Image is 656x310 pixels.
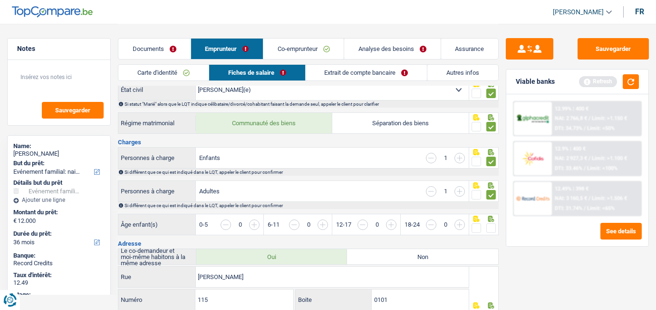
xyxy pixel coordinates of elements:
[516,113,550,124] img: AlphaCredit
[118,290,195,310] label: Numéro
[118,214,195,235] label: Âge enfant(s)
[13,291,105,299] div: Stage:
[13,271,105,279] div: Taux d'intérêt:
[584,165,586,171] span: /
[555,205,582,211] span: DTI: 31.74%
[263,39,344,59] a: Co-emprunteur
[13,197,105,203] div: Ajouter une ligne
[196,113,332,133] label: Communauté des biens
[441,188,450,194] div: 1
[118,240,498,247] h3: Adresse
[118,65,209,80] a: Carte d'identité
[200,155,221,161] label: Enfants
[42,102,104,119] button: Sauvegarder
[555,195,587,201] span: NAI: 3 160,5 €
[578,38,649,60] button: Sauvegarder
[118,139,498,145] h3: Charges
[555,165,582,171] span: DTI: 33.46%
[592,155,627,161] span: Limit: >1.100 €
[296,290,372,310] label: Boite
[55,107,90,113] span: Sauvegarder
[13,252,105,260] div: Banque:
[118,116,195,131] label: Régime matrimonial
[545,4,612,20] a: [PERSON_NAME]
[191,39,263,59] a: Emprunteur
[441,155,450,161] div: 1
[555,115,587,121] span: NAI: 2 766,8 €
[588,115,590,121] span: /
[587,165,617,171] span: Limit: <100%
[13,209,103,216] label: Montant du prêt:
[200,221,208,228] label: 0-5
[13,142,105,150] div: Name:
[209,65,305,80] a: Fiches de salaire
[118,80,195,100] label: État civil
[118,39,190,59] a: Documents
[635,7,644,16] div: fr
[125,101,497,107] div: Si statut "Marié" alors que le LQT indique célibataire/divorcé/cohabitant faisant la demande seul...
[13,230,103,238] label: Durée du prêt:
[13,150,105,158] div: [PERSON_NAME]
[592,195,627,201] span: Limit: >1.506 €
[344,39,440,59] a: Analyse des besoins
[236,221,244,228] div: 0
[555,146,586,152] div: 12.9% | 400 €
[588,195,590,201] span: /
[587,205,615,211] span: Limit: <65%
[196,249,347,264] label: Oui
[13,279,105,287] div: 12.49
[555,155,587,161] span: NAI: 2 927,3 €
[306,65,427,80] a: Extrait de compte bancaire
[441,39,498,59] a: Assurance
[592,115,627,121] span: Limit: >1.150 €
[584,205,586,211] span: /
[587,125,615,131] span: Limit: <50%
[427,65,498,80] a: Autres infos
[584,125,586,131] span: /
[347,249,498,264] label: Non
[118,267,195,287] label: Rue
[125,203,497,208] div: Si différent que ce qui est indiqué dans le LQT, appeler le client pour confirmer
[118,181,195,201] label: Personnes à charge
[13,179,105,187] div: Détails but du prêt
[125,170,497,175] div: Si différent que ce qui est indiqué dans le LQT, appeler le client pour confirmer
[516,78,555,86] div: Viable banks
[555,125,582,131] span: DTI: 34.73%
[118,249,196,264] label: Le co-demandeur et moi-même habitons à la même adresse
[588,155,590,161] span: /
[13,260,105,267] div: Record Credits
[555,186,588,192] div: 12.49% | 398 €
[17,45,101,53] h5: Notes
[118,148,195,168] label: Personnes à charge
[555,106,588,112] div: 12.99% | 400 €
[12,6,93,18] img: TopCompare Logo
[13,217,17,225] span: €
[553,8,604,16] span: [PERSON_NAME]
[13,160,103,167] label: But du prêt:
[600,223,642,240] button: See details
[579,76,617,87] div: Refresh
[200,188,220,194] label: Adultes
[516,190,550,207] img: Record Credits
[516,150,550,167] img: Cofidis
[332,113,469,133] label: Séparation des biens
